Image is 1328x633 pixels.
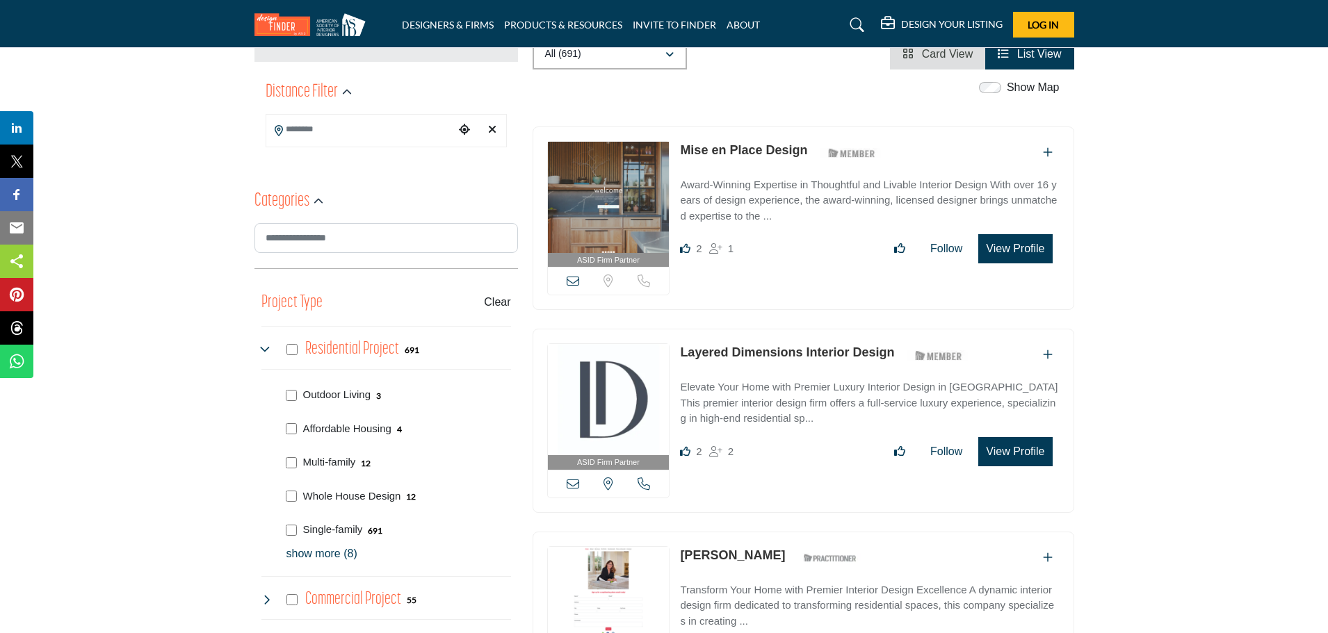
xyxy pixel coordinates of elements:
[402,19,494,31] a: DESIGNERS & FIRMS
[484,294,510,311] buton: Clear
[406,490,416,502] div: 12 Results For Whole House Design
[376,389,381,402] div: 3 Results For Outdoor Living
[548,142,670,268] a: ASID Firm Partner
[885,235,914,263] button: Like listing
[633,19,716,31] a: INVITE TO FINDER
[680,345,894,359] a: Layered Dimensions Interior Design
[680,141,807,160] p: Mise en Place Design
[798,550,861,567] img: ASID Qualified Practitioners Badge Icon
[397,422,402,435] div: 4 Results For Affordable Housing
[680,177,1059,224] p: Award-Winning Expertise in Thoughtful and Livable Interior Design With over 16 years of design ex...
[266,80,338,105] h2: Distance Filter
[1043,552,1053,564] a: Add To List
[305,587,401,611] h4: Commercial Project: Involve the design, construction, or renovation of spaces used for business p...
[680,371,1059,427] a: Elevate Your Home with Premier Luxury Interior Design in [GEOGRAPHIC_DATA] This premier interior ...
[680,343,894,362] p: Layered Dimensions Interior Design
[921,438,971,466] button: Follow
[286,390,297,401] input: Select Outdoor Living checkbox
[261,290,323,316] button: Project Type
[254,223,518,253] input: Search Category
[1017,48,1062,60] span: List View
[406,492,416,502] b: 12
[482,115,503,145] div: Clear search location
[361,457,371,469] div: 12 Results For Multi-family
[266,116,454,143] input: Search Location
[680,582,1059,630] p: Transform Your Home with Premier Interior Design Excellence A dynamic interior design firm dedica...
[998,48,1061,60] a: View List
[361,459,371,468] b: 12
[376,391,381,401] b: 3
[727,19,760,31] a: ABOUT
[533,39,687,69] button: All (691)
[1007,79,1060,96] label: Show Map
[1013,12,1074,38] button: Log In
[286,491,297,502] input: Select Whole House Design checkbox
[921,235,971,263] button: Follow
[680,548,785,562] a: [PERSON_NAME]
[405,343,419,356] div: 691 Results For Residential Project
[978,437,1052,466] button: View Profile
[680,143,807,157] a: Mise en Place Design
[709,443,734,460] div: Followers
[881,17,1003,33] div: DESIGN YOUR LISTING
[885,438,914,466] button: Like listing
[303,488,401,504] p: Whole House Design: Whole House Design
[254,13,373,36] img: Site Logo
[696,445,702,457] span: 2
[890,39,985,69] li: Card View
[286,545,511,562] p: show more (8)
[407,593,416,606] div: 55 Results For Commercial Project
[1043,349,1053,361] a: Add To List
[577,254,640,266] span: ASID Firm Partner
[303,387,371,403] p: Outdoor Living: Outdoor Living
[368,526,382,536] b: 691
[454,115,475,145] div: Choose your current location
[978,234,1052,263] button: View Profile
[1043,147,1053,158] a: Add To List
[985,39,1074,69] li: List View
[680,546,785,565] p: Valarie Mina
[709,240,734,257] div: Followers
[907,347,970,364] img: ASID Members Badge Icon
[680,446,690,457] i: Likes
[820,145,883,162] img: ASID Members Badge Icon
[286,594,298,605] input: Select Commercial Project checkbox
[696,242,702,254] span: 2
[504,19,622,31] a: PRODUCTS & RESOURCES
[405,345,419,355] b: 691
[305,337,399,361] h4: Residential Project: Types of projects range from simple residential renovations to highly comple...
[303,522,363,538] p: Single-family: Private, stand-alone houses
[548,344,670,455] img: Layered Dimensions Interior Design
[397,425,402,434] b: 4
[728,242,734,254] span: 1
[545,47,581,61] p: All (691)
[680,574,1059,630] a: Transform Your Home with Premier Interior Design Excellence A dynamic interior design firm dedica...
[902,48,973,60] a: View Card
[286,423,297,434] input: Select Affordable Housing checkbox
[680,243,690,254] i: Likes
[368,524,382,536] div: 691 Results For Single-family
[303,421,391,437] p: Affordable Housing: Inexpensive, efficient home spaces
[286,525,297,536] input: Select Single-family checkbox
[836,14,873,36] a: Search
[680,379,1059,427] p: Elevate Your Home with Premier Luxury Interior Design in [GEOGRAPHIC_DATA] This premier interior ...
[303,454,356,470] p: Multi-family: Apartments, condos, co-housing
[922,48,973,60] span: Card View
[680,169,1059,224] a: Award-Winning Expertise in Thoughtful and Livable Interior Design With over 16 years of design ex...
[407,595,416,605] b: 55
[286,344,298,355] input: Select Residential Project checkbox
[728,445,734,457] span: 2
[1028,19,1059,31] span: Log In
[254,189,309,214] h2: Categories
[548,142,670,253] img: Mise en Place Design
[548,344,670,470] a: ASID Firm Partner
[577,457,640,468] span: ASID Firm Partner
[901,18,1003,31] h5: DESIGN YOUR LISTING
[286,457,297,468] input: Select Multi-family checkbox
